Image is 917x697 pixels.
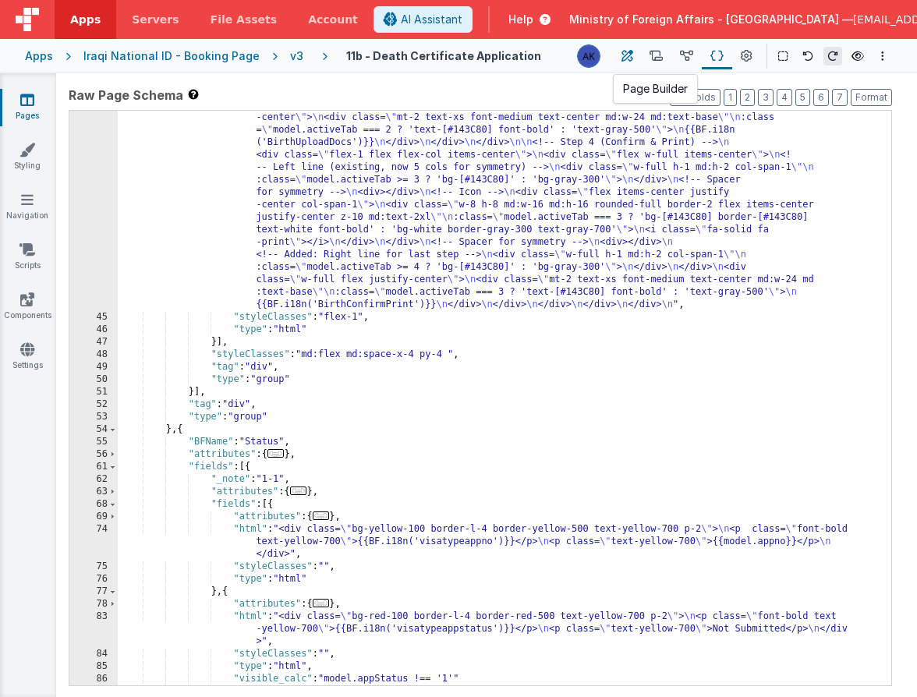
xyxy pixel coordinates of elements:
span: ... [267,449,285,458]
button: 7 [832,89,848,106]
div: 61 [69,461,118,473]
div: 49 [69,361,118,373]
div: 45 [69,311,118,324]
div: 77 [69,586,118,598]
div: 62 [69,473,118,486]
button: AI Assistant [374,6,473,33]
div: 78 [69,598,118,610]
span: Servers [132,12,179,27]
div: 50 [69,373,118,386]
div: 76 [69,573,118,586]
button: 6 [813,89,829,106]
div: 68 [69,498,118,511]
button: Format [851,89,892,106]
span: Raw Page Schema [69,86,183,104]
button: 2 [740,89,755,106]
div: 86 [69,673,118,685]
div: 83 [69,610,118,648]
span: ... [290,486,307,495]
span: File Assets [211,12,278,27]
div: 85 [69,660,118,673]
div: 46 [69,324,118,336]
div: 74 [69,523,118,561]
div: 47 [69,336,118,348]
div: 69 [69,511,118,523]
div: 48 [69,348,118,361]
div: 51 [69,386,118,398]
span: AI Assistant [401,12,462,27]
div: 54 [69,423,118,436]
span: ... [313,599,330,607]
div: 55 [69,436,118,448]
button: 5 [795,89,810,106]
div: 63 [69,486,118,498]
div: 53 [69,411,118,423]
div: 75 [69,561,118,573]
span: ... [313,511,330,520]
span: Ministry of Foreign Affairs - [GEOGRAPHIC_DATA] — [569,12,853,27]
div: Iraqi National ID - Booking Page [83,48,260,64]
div: v3 [290,48,310,64]
button: 4 [777,89,792,106]
div: 84 [69,648,118,660]
span: Help [508,12,533,27]
span: Apps [70,12,101,27]
div: Apps [25,48,53,64]
img: 1f6063d0be199a6b217d3045d703aa70 [578,45,600,67]
button: 1 [724,89,737,106]
button: Options [873,47,892,65]
button: 3 [758,89,774,106]
div: 52 [69,398,118,411]
h4: 11b - Death Certificate Application [346,50,541,62]
div: 56 [69,448,118,461]
button: No Folds [670,89,720,106]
